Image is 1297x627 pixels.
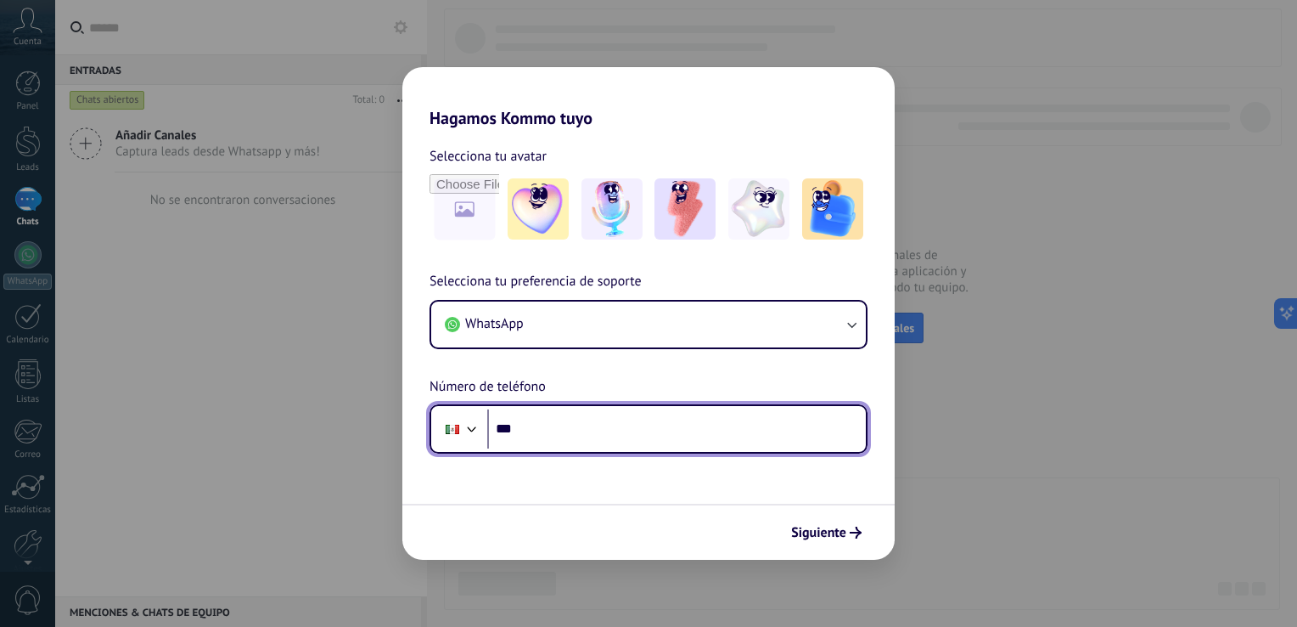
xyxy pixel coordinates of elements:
[581,178,643,240] img: -2.jpeg
[431,302,866,347] button: WhatsApp
[508,178,569,240] img: -1.jpeg
[430,376,546,398] span: Número de teléfono
[783,518,869,547] button: Siguiente
[728,178,789,240] img: -4.jpeg
[465,315,524,332] span: WhatsApp
[791,527,846,539] span: Siguiente
[430,145,547,167] span: Selecciona tu avatar
[402,67,895,128] h2: Hagamos Kommo tuyo
[436,411,469,447] div: Mexico: + 52
[802,178,863,240] img: -5.jpeg
[654,178,716,240] img: -3.jpeg
[430,271,642,293] span: Selecciona tu preferencia de soporte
